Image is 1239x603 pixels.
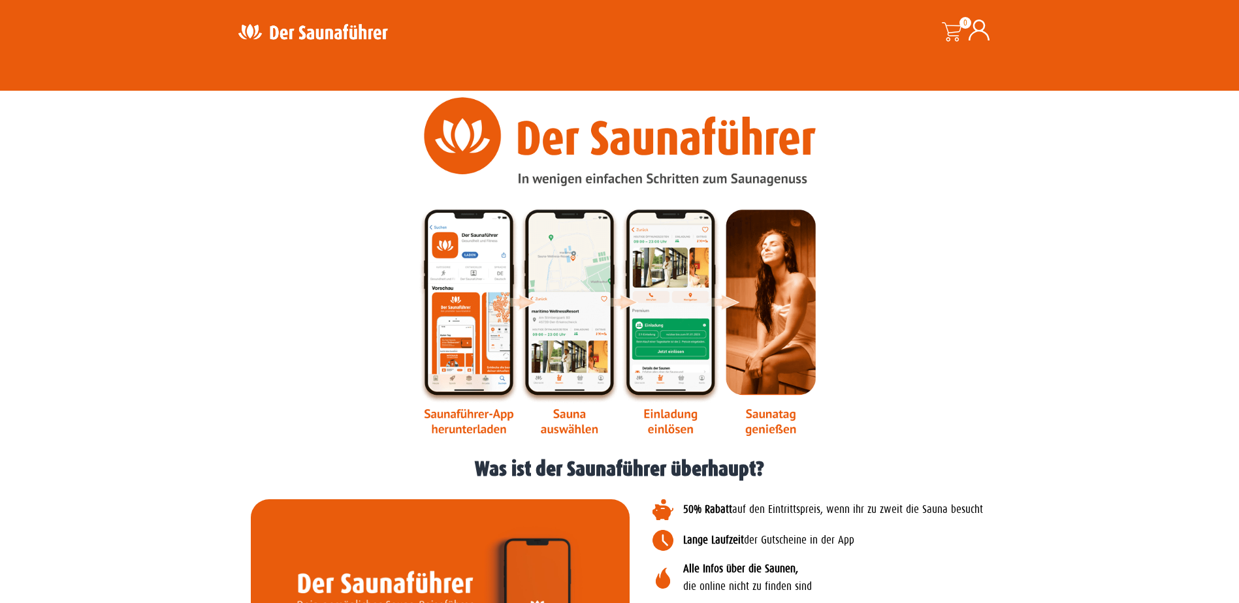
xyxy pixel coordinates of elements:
p: der Gutscheine in der App [683,532,1028,549]
p: die online nicht zu finden sind [683,561,1028,595]
b: Alle Infos über die Saunen, [683,563,798,575]
b: 50% Rabatt [683,503,732,516]
b: Lange Laufzeit [683,534,744,546]
h1: Was ist der Saunaführer überhaupt? [16,459,1223,480]
span: 0 [959,17,971,29]
p: auf den Eintrittspreis, wenn ihr zu zweit die Sauna besucht [683,501,1028,518]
